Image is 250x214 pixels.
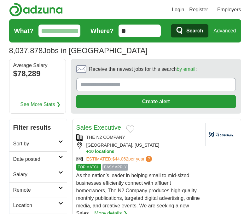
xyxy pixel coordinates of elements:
img: Company logo [206,123,237,146]
h2: Date posted [13,155,58,163]
a: ESTIMATED:$44,062per year? [86,156,154,162]
h2: Filter results [9,119,67,136]
a: Sales Executive [76,124,121,131]
div: $78,289 [13,68,62,79]
span: TOP MATCH [76,164,101,171]
a: Date posted [9,151,67,167]
a: Salary [9,167,67,182]
a: Advanced [213,25,236,37]
button: Create alert [76,95,236,108]
span: $44,062 [112,156,128,161]
h2: Remote [13,186,58,194]
button: Search [171,24,208,37]
span: EASY APPLY [102,164,128,171]
div: [GEOGRAPHIC_DATA], [US_STATE] [76,142,201,155]
a: Location [9,198,67,213]
a: See More Stats ❯ [20,101,61,108]
div: Average Salary [13,63,62,68]
button: Add to favorite jobs [126,125,134,133]
a: Register [189,6,208,14]
h1: Jobs in [GEOGRAPHIC_DATA] [9,46,148,55]
span: Receive the newest jobs for this search : [89,65,197,73]
h2: Salary [13,171,58,178]
a: Remote [9,182,67,198]
label: What? [14,26,33,36]
span: 8,037,878 [9,45,43,56]
img: Adzuna logo [9,3,63,17]
span: ? [146,156,152,162]
div: THE N2 COMPANY [76,134,201,141]
span: Search [186,25,203,37]
a: Sort by [9,136,67,151]
button: +10 locations [86,149,201,155]
h2: Sort by [13,140,58,148]
label: Where? [90,26,113,36]
a: Login [172,6,184,14]
a: Employers [217,6,241,14]
h2: Location [13,202,58,209]
a: by email [177,66,195,72]
span: + [86,149,89,155]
